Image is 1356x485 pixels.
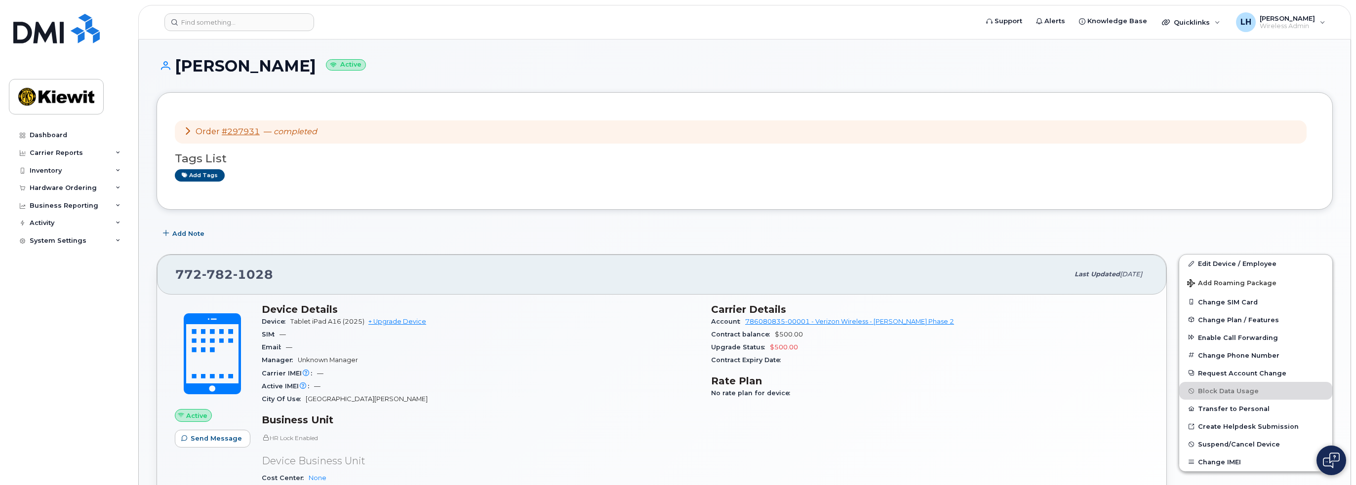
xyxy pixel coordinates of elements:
[711,331,775,338] span: Contract balance
[191,434,242,443] span: Send Message
[202,267,233,282] span: 782
[157,57,1333,75] h1: [PERSON_NAME]
[1187,279,1276,289] span: Add Roaming Package
[711,318,745,325] span: Account
[262,474,309,482] span: Cost Center
[1179,382,1332,400] button: Block Data Usage
[711,343,770,351] span: Upgrade Status
[262,331,279,338] span: SIM
[262,370,317,377] span: Carrier IMEI
[1198,334,1278,341] span: Enable Call Forwarding
[196,127,220,136] span: Order
[1120,270,1142,278] span: [DATE]
[1198,316,1279,323] span: Change Plan / Features
[1179,346,1332,364] button: Change Phone Number
[262,395,306,403] span: City Of Use
[175,430,250,448] button: Send Message
[264,127,317,136] span: —
[1075,270,1120,278] span: Last updated
[368,318,426,325] a: + Upgrade Device
[279,331,286,338] span: —
[326,59,366,71] small: Active
[157,224,213,242] button: Add Note
[1179,255,1332,272] a: Edit Device / Employee
[262,434,699,442] p: HR Lock Enabled
[290,318,364,325] span: Tablet iPad A16 (2025)
[1179,272,1332,293] button: Add Roaming Package
[1179,417,1332,435] a: Create Helpdesk Submission
[262,356,298,364] span: Manager
[262,382,314,390] span: Active IMEI
[262,454,699,468] p: Device Business Unit
[1179,400,1332,417] button: Transfer to Personal
[286,343,292,351] span: —
[775,331,803,338] span: $500.00
[186,411,207,420] span: Active
[711,356,786,364] span: Contract Expiry Date
[233,267,273,282] span: 1028
[1323,452,1340,468] img: Open chat
[317,370,323,377] span: —
[1179,293,1332,311] button: Change SIM Card
[711,389,795,397] span: No rate plan for device
[1179,435,1332,453] button: Suspend/Cancel Device
[1179,311,1332,329] button: Change Plan / Features
[222,127,260,136] a: #297931
[1179,329,1332,346] button: Enable Call Forwarding
[1198,441,1280,448] span: Suspend/Cancel Device
[1179,364,1332,382] button: Request Account Change
[274,127,317,136] em: completed
[745,318,954,325] a: 786080835-00001 - Verizon Wireless - [PERSON_NAME] Phase 2
[711,375,1149,387] h3: Rate Plan
[314,382,320,390] span: —
[306,395,428,403] span: [GEOGRAPHIC_DATA][PERSON_NAME]
[175,152,1315,165] h3: Tags List
[298,356,358,364] span: Unknown Manager
[262,343,286,351] span: Email
[175,169,225,182] a: Add tags
[262,318,290,325] span: Device
[711,303,1149,315] h3: Carrier Details
[175,267,273,282] span: 772
[1179,453,1332,471] button: Change IMEI
[172,229,204,238] span: Add Note
[262,303,699,315] h3: Device Details
[262,414,699,426] h3: Business Unit
[309,474,326,482] a: None
[770,343,798,351] span: $500.00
